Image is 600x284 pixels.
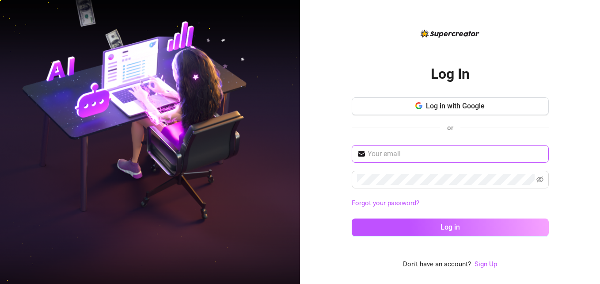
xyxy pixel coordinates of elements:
a: Forgot your password? [352,198,549,209]
button: Log in with Google [352,97,549,115]
a: Sign Up [475,260,497,268]
span: eye-invisible [536,176,543,183]
h2: Log In [431,65,470,83]
a: Forgot your password? [352,199,419,207]
input: Your email [368,149,543,159]
img: logo-BBDzfeDw.svg [421,30,479,38]
span: Don't have an account? [403,259,471,270]
button: Log in [352,219,549,236]
span: Log in [441,223,460,231]
span: Log in with Google [426,102,485,110]
span: or [447,124,453,132]
a: Sign Up [475,259,497,270]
